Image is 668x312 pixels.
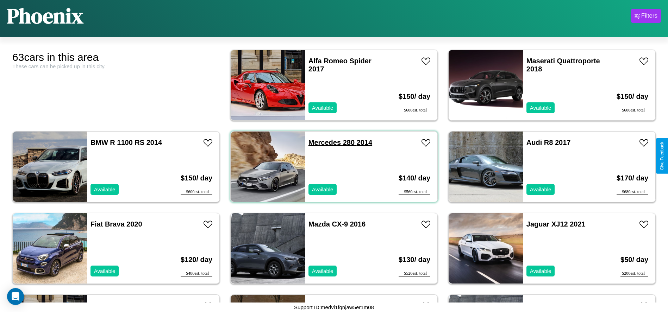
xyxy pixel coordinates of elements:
[641,12,657,19] div: Filters
[308,220,366,228] a: Mazda CX-9 2016
[399,167,430,189] h3: $ 140 / day
[7,1,83,30] h1: Phoenix
[12,63,220,69] div: These cars can be picked up in this city.
[94,185,116,194] p: Available
[526,57,600,73] a: Maserati Quattroporte 2018
[617,189,648,195] div: $ 680 est. total
[660,142,664,170] div: Give Feedback
[90,220,142,228] a: Fiat Brava 2020
[399,108,430,113] div: $ 600 est. total
[181,249,212,271] h3: $ 120 / day
[617,85,648,108] h3: $ 150 / day
[94,266,116,276] p: Available
[399,249,430,271] h3: $ 130 / day
[526,139,571,146] a: Audi R8 2017
[181,189,212,195] div: $ 600 est. total
[12,51,220,63] div: 63 cars in this area
[294,303,374,312] p: Support ID: medvi1fqnjaw5er1m08
[399,271,430,276] div: $ 520 est. total
[631,9,661,23] button: Filters
[530,103,551,113] p: Available
[620,271,648,276] div: $ 200 est. total
[308,57,372,73] a: Alfa Romeo Spider 2017
[181,271,212,276] div: $ 480 est. total
[530,185,551,194] p: Available
[90,302,161,310] a: Alfa Romeo 164 2022
[312,185,333,194] p: Available
[312,266,333,276] p: Available
[620,249,648,271] h3: $ 50 / day
[617,167,648,189] h3: $ 170 / day
[526,302,583,310] a: Mazda CX-3 2014
[530,266,551,276] p: Available
[399,85,430,108] h3: $ 150 / day
[308,302,362,310] a: Infiniti G20 2024
[312,103,333,113] p: Available
[617,108,648,113] div: $ 600 est. total
[308,139,372,146] a: Mercedes 280 2014
[7,288,24,305] div: Open Intercom Messenger
[90,139,162,146] a: BMW R 1100 RS 2014
[399,189,430,195] div: $ 560 est. total
[181,167,212,189] h3: $ 150 / day
[526,220,586,228] a: Jaguar XJ12 2021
